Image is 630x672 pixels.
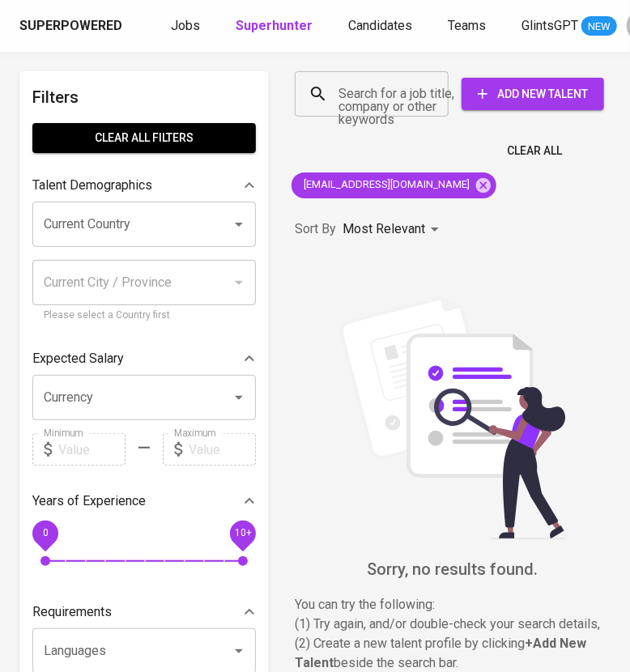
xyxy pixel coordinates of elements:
[236,16,316,36] a: Superhunter
[507,141,562,161] span: Clear All
[448,18,486,33] span: Teams
[32,491,146,511] p: Years of Experience
[295,595,611,615] p: You can try the following :
[32,176,152,195] p: Talent Demographics
[44,308,245,324] p: Please select a Country first
[462,78,604,110] button: Add New Talent
[171,18,200,33] span: Jobs
[189,433,256,466] input: Value
[32,349,124,368] p: Expected Salary
[32,169,256,202] div: Talent Demographics
[295,636,586,670] b: + Add New Talent
[521,18,578,33] span: GlintsGPT
[500,136,568,166] button: Clear All
[581,19,617,35] span: NEW
[58,433,126,466] input: Value
[32,485,256,517] div: Years of Experience
[228,386,250,409] button: Open
[331,296,574,539] img: file_searching.svg
[343,215,445,245] div: Most Relevant
[228,640,250,662] button: Open
[295,219,336,239] p: Sort By
[475,84,591,104] span: Add New Talent
[19,17,122,36] div: Superpowered
[292,172,496,198] div: [EMAIL_ADDRESS][DOMAIN_NAME]
[171,16,203,36] a: Jobs
[32,84,256,110] h6: Filters
[45,128,243,148] span: Clear All filters
[32,602,112,622] p: Requirements
[295,556,611,582] h6: Sorry, no results found.
[292,177,479,193] span: [EMAIL_ADDRESS][DOMAIN_NAME]
[521,16,617,36] a: GlintsGPT NEW
[343,219,425,239] p: Most Relevant
[42,528,48,539] span: 0
[448,16,489,36] a: Teams
[32,342,256,375] div: Expected Salary
[236,18,313,33] b: Superhunter
[228,213,250,236] button: Open
[19,17,126,36] a: Superpowered
[234,528,251,539] span: 10+
[32,596,256,628] div: Requirements
[348,16,415,36] a: Candidates
[32,123,256,153] button: Clear All filters
[295,615,611,634] p: (1) Try again, and/or double-check your search details,
[348,18,412,33] span: Candidates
